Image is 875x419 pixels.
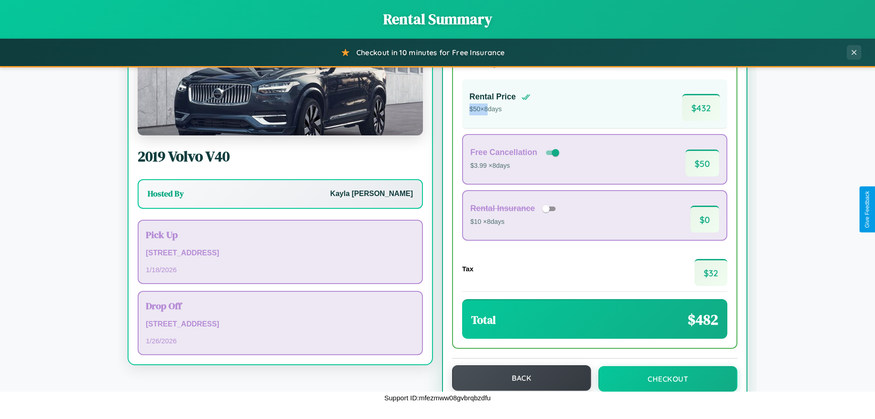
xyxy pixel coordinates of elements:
[384,392,490,404] p: Support ID: mfezmww08gvbrqbzdfu
[598,366,737,392] button: Checkout
[470,204,535,213] h4: Rental Insurance
[469,103,530,115] p: $ 50 × 8 days
[356,48,504,57] span: Checkout in 10 minutes for Free Insurance
[690,206,719,233] span: $ 0
[471,312,496,327] h3: Total
[695,259,727,286] span: $ 32
[146,264,415,276] p: 1 / 18 / 2026
[146,299,415,312] h3: Drop Off
[470,160,561,172] p: $3.99 × 8 days
[462,265,474,273] h4: Tax
[470,216,559,228] p: $10 × 8 days
[146,228,415,241] h3: Pick Up
[688,310,718,330] span: $ 482
[330,187,413,201] p: Kayla [PERSON_NAME]
[148,188,184,199] h3: Hosted By
[864,191,870,228] div: Give Feedback
[146,247,415,260] p: [STREET_ADDRESS]
[470,148,537,157] h4: Free Cancellation
[9,9,866,29] h1: Rental Summary
[469,92,516,102] h4: Rental Price
[452,365,591,391] button: Back
[146,335,415,347] p: 1 / 26 / 2026
[146,318,415,331] p: [STREET_ADDRESS]
[138,146,423,166] h2: 2019 Volvo V40
[685,150,719,176] span: $ 50
[682,94,720,121] span: $ 432
[138,44,423,135] img: Volvo V40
